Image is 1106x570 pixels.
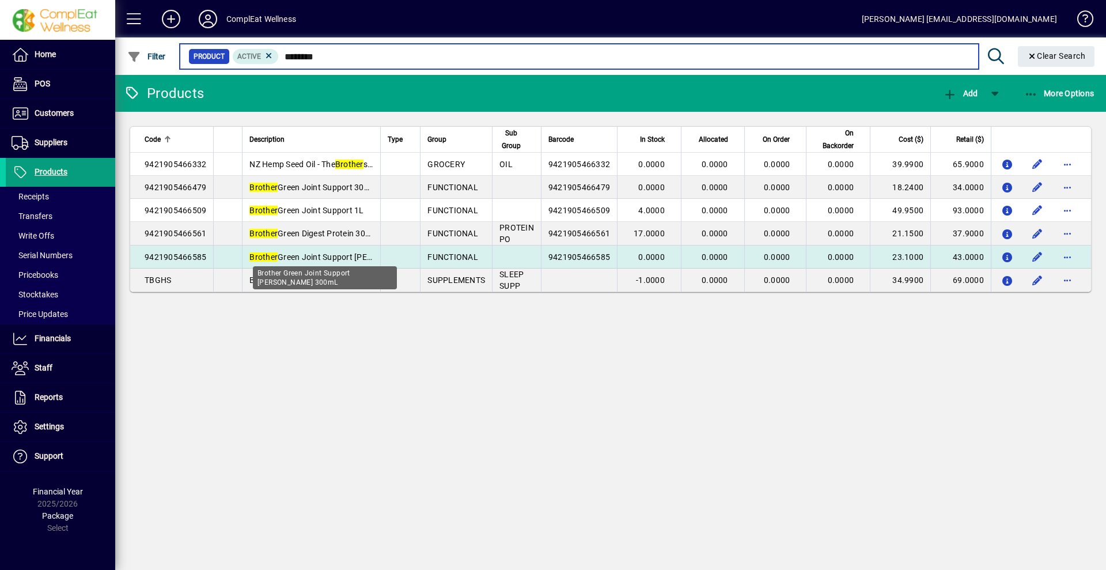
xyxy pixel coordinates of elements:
div: On Backorder [813,127,864,152]
span: Cost ($) [899,133,923,146]
td: 23.1000 [870,246,930,269]
button: More options [1058,271,1077,289]
span: Code [145,133,161,146]
span: Green Joint Support 300mL [249,183,380,192]
span: More Options [1024,89,1094,98]
td: 93.0000 [930,199,991,222]
span: 0.0000 [764,183,790,192]
div: Type [388,133,413,146]
div: Code [145,133,206,146]
span: 9421905466585 [145,252,206,262]
span: Active [237,52,261,61]
div: Sub Group [499,127,534,152]
span: Financials [35,334,71,343]
span: 0.0000 [764,229,790,238]
a: Staff [6,354,115,383]
span: 0.0000 [638,183,665,192]
td: 21.1500 [870,222,930,246]
a: Home [6,40,115,69]
mat-chip: Activation Status: Active [233,49,279,64]
div: [PERSON_NAME] [EMAIL_ADDRESS][DOMAIN_NAME] [862,10,1057,28]
span: FUNCTIONAL [427,252,478,262]
span: 9421905466332 [548,160,610,169]
span: 0.0000 [764,275,790,285]
span: Home [35,50,56,59]
span: 9421905466332 [145,160,206,169]
a: Price Updates [6,304,115,324]
span: Price Updates [12,309,68,319]
em: Brother [335,160,363,169]
span: 0.0000 [702,160,728,169]
button: Clear [1018,46,1095,67]
td: 43.0000 [930,246,991,269]
span: 0.0000 [702,183,728,192]
button: More options [1058,201,1077,220]
button: Filter [124,46,169,67]
td: 65.9000 [930,153,991,176]
div: ComplEat Wellness [226,10,296,28]
a: Transfers [6,206,115,226]
a: Knowledge Base [1069,2,1092,40]
td: 18.2400 [870,176,930,199]
button: Profile [190,9,226,29]
span: On Backorder [813,127,854,152]
a: Suppliers [6,129,115,157]
span: Type [388,133,403,146]
td: 69.0000 [930,269,991,292]
div: Products [124,84,204,103]
span: 0.0000 [702,252,728,262]
span: 0.0000 [764,160,790,169]
span: Staff [35,363,52,372]
span: 9421905466561 [145,229,206,238]
span: PROTEIN PO [499,223,534,244]
button: Edit [1028,155,1047,173]
span: Sub Group [499,127,524,152]
td: 34.9900 [870,269,930,292]
span: Green Joint Support [PERSON_NAME] 300mL [249,252,446,262]
span: Stocktakes [12,290,58,299]
span: Serial Numbers [12,251,73,260]
span: Clear Search [1027,51,1086,61]
span: 9421905466509 [145,206,206,215]
div: Description [249,133,373,146]
span: Support [35,451,63,460]
em: Brother [249,206,278,215]
span: Green Digest Protein 300g [249,229,374,238]
button: Edit [1028,271,1047,289]
span: -1.0000 [636,275,665,285]
span: 17.0000 [634,229,665,238]
span: Package [42,511,73,520]
span: FUNCTIONAL [427,183,478,192]
span: FUNCTIONAL [427,206,478,215]
span: Write Offs [12,231,54,240]
div: Barcode [548,133,610,146]
span: 9421905466561 [548,229,610,238]
span: Customers [35,108,74,118]
button: Add [153,9,190,29]
td: 37.9000 [930,222,991,246]
a: Serial Numbers [6,246,115,265]
a: POS [6,70,115,99]
span: 4.0000 [638,206,665,215]
a: Customers [6,99,115,128]
span: 0.0000 [828,183,854,192]
a: Reports [6,383,115,412]
span: TBGHS [145,275,171,285]
em: Brother [249,183,278,192]
span: 0.0000 [828,206,854,215]
span: Receipts [12,192,49,201]
span: 0.0000 [702,275,728,285]
span: 9421905466479 [145,183,206,192]
button: Edit [1028,201,1047,220]
span: 0.0000 [764,252,790,262]
div: On Order [752,133,801,146]
a: Pricebooks [6,265,115,285]
span: Add [943,89,978,98]
button: More options [1058,248,1077,266]
div: Group [427,133,485,146]
button: More options [1058,224,1077,243]
span: Description [249,133,285,146]
span: Reports [35,392,63,402]
a: Support [6,442,115,471]
a: Receipts [6,187,115,206]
